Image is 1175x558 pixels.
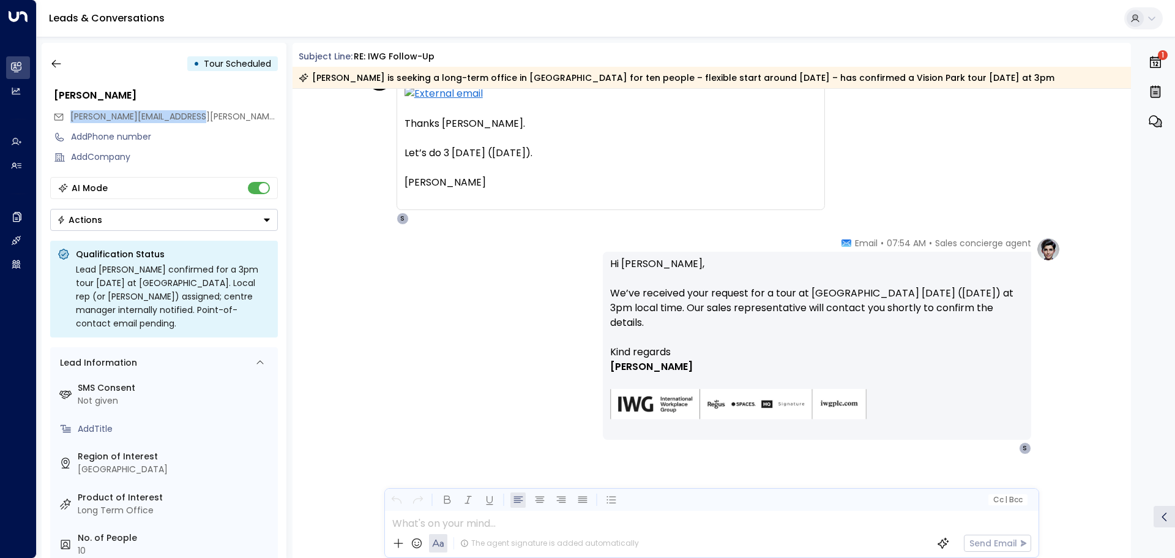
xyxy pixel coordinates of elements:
div: [PERSON_NAME] [54,88,278,103]
div: Actions [57,214,102,225]
span: Kind regards [610,345,671,360]
p: Thanks [PERSON_NAME]. [405,116,817,131]
div: 10 [78,545,273,557]
span: [PERSON_NAME][EMAIL_ADDRESS][PERSON_NAME][DOMAIN_NAME] [70,110,346,123]
label: No. of People [78,532,273,545]
div: RE: IWG Follow-up [354,50,435,63]
img: AIorK4zU2Kz5WUNqa9ifSKC9jFH1hjwenjvh85X70KBOPduETvkeZu4OqG8oPuqbwvp3xfXcMQJCRtwYb-SG [610,389,867,420]
div: Signature [610,345,1024,435]
button: Undo [389,492,404,508]
p: Qualification Status [76,248,270,260]
img: profile-logo.png [1036,237,1061,262]
span: 07:54 AM [887,237,926,249]
div: [PERSON_NAME] is seeking a long-term office in [GEOGRAPHIC_DATA] for ten people – flexible start ... [299,72,1054,84]
button: Actions [50,209,278,231]
div: Lead [PERSON_NAME] confirmed for a 3pm tour [DATE] at [GEOGRAPHIC_DATA]. Local rep (or [PERSON_NA... [76,263,270,330]
label: Region of Interest [78,450,273,463]
div: • [193,53,200,75]
span: susanna.holt@olisystems.com [70,110,278,123]
div: AddTitle [78,423,273,435]
p: [PERSON_NAME] [405,175,817,190]
span: Tour Scheduled [204,58,271,70]
label: Product of Interest [78,491,273,504]
div: The agent signature is added automatically [460,538,639,549]
span: Cc Bcc [993,496,1022,504]
button: Redo [410,492,425,508]
label: SMS Consent [78,382,273,394]
div: Lead Information [56,356,137,369]
div: AddPhone number [71,130,278,143]
button: 1 [1145,49,1166,76]
span: [PERSON_NAME] [610,360,693,374]
span: • [881,237,884,249]
span: Sales concierge agent [935,237,1031,249]
p: Hi [PERSON_NAME], We’ve received your request for a tour at [GEOGRAPHIC_DATA] [DATE] ([DATE]) at ... [610,257,1024,345]
div: Button group with a nested menu [50,209,278,231]
div: S [1019,442,1031,454]
div: Not given [78,394,273,407]
p: Let’s do 3 [DATE] ([DATE]). [405,146,817,160]
div: AI Mode [72,182,108,194]
div: S [397,213,409,225]
a: Leads & Conversations [49,11,165,25]
div: Long Term Office [78,504,273,517]
button: Cc|Bcc [988,494,1027,506]
span: Subject Line: [299,50,352,62]
span: | [1005,496,1007,504]
span: 1 [1158,50,1168,60]
div: [GEOGRAPHIC_DATA] [78,463,273,476]
span: • [929,237,932,249]
div: AddCompany [71,151,278,164]
span: Email [855,237,878,249]
img: External email [405,86,817,102]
